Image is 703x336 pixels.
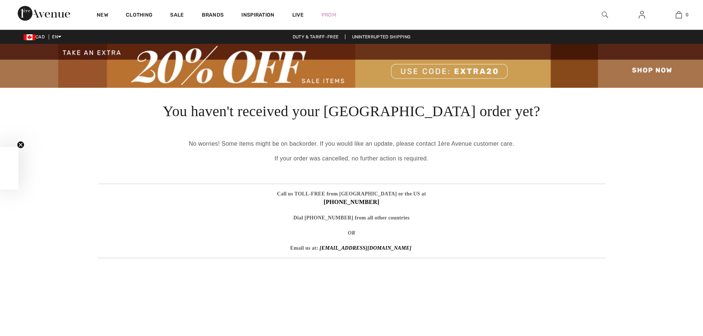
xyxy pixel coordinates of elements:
span: No worries! Some items might be on backorder. If you would like an update, please contact 1ère Av... [189,141,514,147]
img: search the website [602,10,608,19]
a: Live [292,11,304,19]
span: Email us at: [290,245,413,251]
img: My Bag [676,10,682,19]
a: New [97,12,108,20]
span: If your order was cancelled, no further action is required. [275,155,428,162]
span: Inspiration [241,12,274,20]
a: Clothing [126,12,152,20]
span: 0 [686,11,689,18]
a: Brands [202,12,224,20]
a: Sign In [633,10,651,20]
a: Prom [321,11,336,19]
span: Dial [PHONE_NUMBER] from all other countries [293,215,410,221]
img: My Info [639,10,645,19]
button: Close teaser [17,141,24,148]
span: Call us TOLL-FREE from [GEOGRAPHIC_DATA] or the US at [277,191,426,197]
a: 0 [661,10,697,19]
span: CAD [24,34,48,39]
a: [PHONE_NUMBER] [324,199,379,205]
span: EN [52,34,61,39]
a: [EMAIL_ADDRESS][DOMAIN_NAME] [320,245,411,251]
a: Sale [170,12,184,20]
img: Canadian Dollar [24,34,35,40]
img: 1ère Avenue [18,6,70,21]
em: OR [348,230,355,236]
span: You haven't received your [GEOGRAPHIC_DATA] order yet? [163,103,540,119]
